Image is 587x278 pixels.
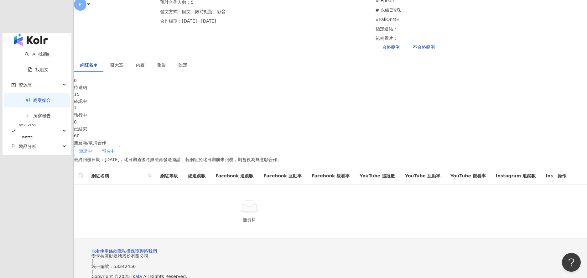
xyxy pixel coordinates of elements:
[136,61,145,68] div: 內容
[25,52,51,57] a: searchAI 找網紅
[74,98,587,105] div: 確認中
[210,167,258,185] th: Facebook 追蹤數
[91,259,93,264] span: |
[19,78,32,92] span: 資源庫
[91,264,569,269] div: 統一編號：53342456
[491,167,541,185] th: Instagram 追蹤數
[91,249,100,254] a: Kolr
[445,167,491,185] th: YouTube 觀看率
[74,91,587,98] div: 15
[91,254,569,259] div: 愛卡拉互動媒體股份有限公司
[14,34,48,46] img: logo
[553,167,587,185] th: 操作
[74,139,587,146] div: 無意願/取消合作
[91,172,145,179] span: 網紅名稱
[179,61,187,68] div: 設定
[80,61,98,68] div: 網紅名單
[139,249,157,254] a: 聯絡我們
[400,167,445,185] th: YouTube 互動率
[148,174,152,178] span: search
[160,9,372,14] p: 發文方式：圖文、限時動態、影音
[102,149,115,154] span: 報名中
[110,63,123,67] span: 聊天室
[157,61,166,68] div: 報告
[19,139,36,154] span: 競品分析
[382,45,400,50] span: 合格範例
[74,132,587,139] div: 60
[160,18,372,24] p: 合作檔期：[DATE] - [DATE]
[79,1,81,8] span: P
[258,167,306,185] th: Facebook 互動率
[11,129,16,133] span: rise
[26,113,51,118] a: 洞察報告
[74,125,587,132] div: 已結束
[74,105,587,112] div: 7
[183,167,210,185] th: 總追蹤數
[74,84,587,91] div: 待邀約
[117,249,139,254] a: 隱私權保護
[562,253,581,272] iframe: Help Scout Beacon - Open
[355,167,400,185] th: YouTube 追蹤數
[147,171,153,181] span: search
[74,112,587,118] div: 執行中
[19,131,36,145] div: BETA
[307,167,355,185] th: Facebook 觀看率
[74,118,587,125] div: 0
[406,41,441,53] button: 不合格範例
[100,249,117,254] a: 使用條款
[413,45,435,50] span: 不合格範例
[81,216,417,223] div: 無資料
[376,41,406,53] button: 合格範例
[74,77,587,84] div: 0
[79,149,92,154] span: 邀請中
[155,167,183,185] th: 網紅等級
[26,98,51,103] a: 商案媒合
[19,117,36,145] span: 趨勢分析
[74,156,587,163] p: 最終回覆日期：[DATE]，此日期過後將無法再發送邀請，若網紅於此日期前未回覆，則會視為無意願合作。
[91,269,93,274] span: |
[28,67,49,72] a: 找貼文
